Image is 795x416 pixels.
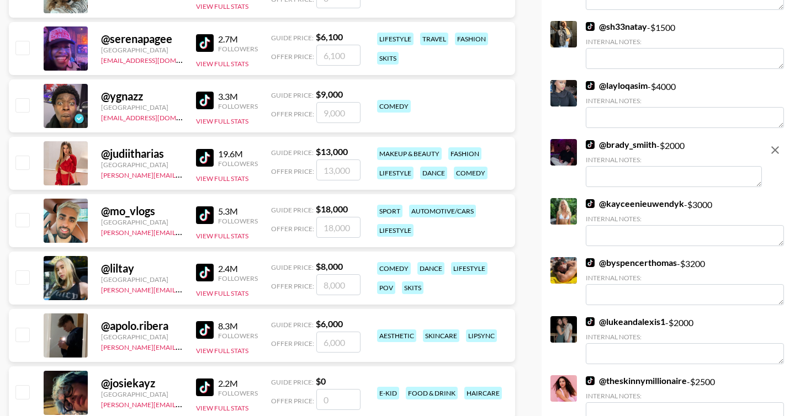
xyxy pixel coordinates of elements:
[586,215,784,223] div: Internal Notes:
[271,397,314,405] span: Offer Price:
[586,80,648,91] a: @layloqasim
[271,91,314,99] span: Guide Price:
[316,31,343,42] strong: $ 6,100
[271,206,314,214] span: Guide Price:
[271,225,314,233] span: Offer Price:
[454,167,487,179] div: comedy
[196,321,214,339] img: TikTok
[586,97,784,105] div: Internal Notes:
[101,218,183,226] div: [GEOGRAPHIC_DATA]
[271,378,314,386] span: Guide Price:
[101,89,183,103] div: @ ygnazz
[218,217,258,225] div: Followers
[271,321,314,329] span: Guide Price:
[377,387,399,399] div: e-kid
[101,32,183,46] div: @ serenapagee
[586,139,762,187] div: - $ 2000
[586,333,784,341] div: Internal Notes:
[377,224,414,237] div: lifestyle
[101,169,264,179] a: [PERSON_NAME][EMAIL_ADDRESS][DOMAIN_NAME]
[101,161,183,169] div: [GEOGRAPHIC_DATA]
[218,102,258,110] div: Followers
[316,274,361,295] input: 8,000
[101,111,212,122] a: [EMAIL_ADDRESS][DOMAIN_NAME]
[196,206,214,224] img: TikTok
[218,45,258,53] div: Followers
[586,376,595,385] img: TikTok
[101,103,183,111] div: [GEOGRAPHIC_DATA]
[316,217,361,238] input: 18,000
[377,52,399,65] div: skits
[316,261,343,271] strong: $ 8,000
[451,262,487,275] div: lifestyle
[316,332,361,353] input: 6,000
[377,33,414,45] div: lifestyle
[586,258,595,267] img: TikTok
[218,206,258,217] div: 5.3M
[101,398,264,409] a: [PERSON_NAME][EMAIL_ADDRESS][DOMAIN_NAME]
[218,159,258,168] div: Followers
[316,102,361,123] input: 9,000
[377,167,414,179] div: lifestyle
[316,45,361,66] input: 6,100
[316,89,343,99] strong: $ 9,000
[101,204,183,218] div: @ mo_vlogs
[218,332,258,340] div: Followers
[377,147,442,160] div: makeup & beauty
[101,333,183,341] div: [GEOGRAPHIC_DATA]
[196,92,214,109] img: TikTok
[586,140,595,149] img: TikTok
[218,34,258,45] div: 2.7M
[101,319,183,333] div: @ apolo.ribera
[101,46,183,54] div: [GEOGRAPHIC_DATA]
[377,329,416,342] div: aesthetic
[420,33,448,45] div: travel
[271,148,314,157] span: Guide Price:
[409,205,476,217] div: automotive/cars
[377,205,402,217] div: sport
[586,274,784,282] div: Internal Notes:
[402,281,423,294] div: skits
[196,149,214,167] img: TikTok
[218,321,258,332] div: 8.3M
[586,198,784,246] div: - $ 3000
[101,147,183,161] div: @ judiitharias
[196,174,248,183] button: View Full Stats
[316,204,348,214] strong: $ 18,000
[586,21,647,32] a: @sh33natay
[448,147,481,160] div: fashion
[586,257,784,305] div: - $ 3200
[196,346,248,355] button: View Full Stats
[377,100,411,113] div: comedy
[101,54,212,65] a: [EMAIL_ADDRESS][DOMAIN_NAME]
[101,275,183,284] div: [GEOGRAPHIC_DATA]
[417,262,444,275] div: dance
[586,392,784,400] div: Internal Notes:
[586,316,665,327] a: @lukeandalexis1
[316,376,326,386] strong: $ 0
[586,22,595,31] img: TikTok
[271,52,314,61] span: Offer Price:
[271,263,314,271] span: Guide Price:
[406,387,458,399] div: food & drink
[455,33,488,45] div: fashion
[586,38,784,46] div: Internal Notes:
[377,262,411,275] div: comedy
[101,390,183,398] div: [GEOGRAPHIC_DATA]
[271,339,314,348] span: Offer Price:
[101,226,264,237] a: [PERSON_NAME][EMAIL_ADDRESS][DOMAIN_NAME]
[586,80,784,128] div: - $ 4000
[586,81,595,90] img: TikTok
[196,378,214,396] img: TikTok
[271,34,314,42] span: Guide Price:
[196,404,248,412] button: View Full Stats
[423,329,459,342] div: skincare
[218,148,258,159] div: 19.6M
[586,375,687,386] a: @theskinnymillionaire
[420,167,447,179] div: dance
[316,318,343,329] strong: $ 6,000
[586,317,595,326] img: TikTok
[586,257,677,268] a: @byspencerthomas
[377,281,395,294] div: pov
[586,139,656,150] a: @brady_smiith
